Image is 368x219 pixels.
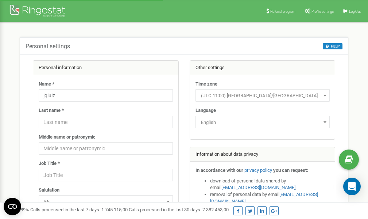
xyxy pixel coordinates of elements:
[273,167,308,173] strong: you can request:
[349,10,361,14] span: Log Out
[39,81,54,88] label: Name *
[195,167,243,173] strong: In accordance with our
[39,142,173,155] input: Middle name or patronymic
[101,207,128,212] u: 1 745 115,00
[270,10,295,14] span: Referral program
[129,207,229,212] span: Calls processed in the last 30 days :
[41,197,170,207] span: Mr.
[202,207,229,212] u: 7 382 453,00
[198,117,327,128] span: English
[198,91,327,101] span: (UTC-11:00) Pacific/Midway
[39,195,173,208] span: Mr.
[195,81,217,88] label: Time zone
[39,169,173,181] input: Job Title
[195,89,330,102] span: (UTC-11:00) Pacific/Midway
[311,10,334,14] span: Profile settings
[221,185,295,190] a: [EMAIL_ADDRESS][DOMAIN_NAME]
[33,61,178,75] div: Personal information
[323,43,342,49] button: HELP
[39,134,96,141] label: Middle name or patronymic
[195,116,330,128] span: English
[39,89,173,102] input: Name
[39,107,64,114] label: Last name *
[210,178,330,191] li: download of personal data shared by email ,
[244,167,272,173] a: privacy policy
[195,107,216,114] label: Language
[210,191,330,205] li: removal of personal data by email ,
[26,43,70,50] h5: Personal settings
[30,207,128,212] span: Calls processed in the last 7 days :
[39,187,59,194] label: Salutation
[190,61,335,75] div: Other settings
[4,198,21,215] button: Open CMP widget
[343,178,361,195] div: Open Intercom Messenger
[39,116,173,128] input: Last name
[190,147,335,162] div: Information about data privacy
[39,160,60,167] label: Job Title *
